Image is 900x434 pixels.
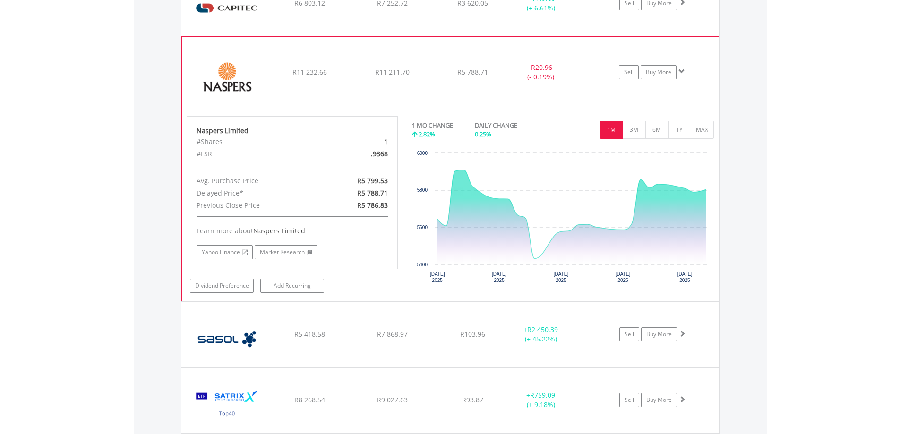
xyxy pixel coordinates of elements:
[505,63,576,82] div: - (- 0.19%)
[326,148,395,160] div: .9368
[530,391,555,400] span: R759.09
[190,279,254,293] a: Dividend Preference
[260,279,324,293] a: Add Recurring
[294,395,325,404] span: R8 268.54
[417,151,428,156] text: 6000
[430,272,445,283] text: [DATE] 2025
[253,226,305,235] span: Naspers Limited
[189,148,326,160] div: #FSR
[186,314,267,365] img: EQU.ZA.SOL.png
[691,121,714,139] button: MAX
[462,395,483,404] span: R93.87
[417,225,428,230] text: 5600
[619,393,639,407] a: Sell
[189,136,326,148] div: #Shares
[623,121,646,139] button: 3M
[412,148,714,289] div: Chart. Highcharts interactive chart.
[197,126,388,136] div: Naspers Limited
[197,245,253,259] a: Yahoo Finance
[554,272,569,283] text: [DATE] 2025
[186,380,267,430] img: EQU.ZA.STX40.png
[506,325,577,344] div: + (+ 45.22%)
[531,63,552,72] span: R20.96
[377,330,408,339] span: R7 868.97
[417,262,428,267] text: 5400
[475,121,550,130] div: DAILY CHANGE
[677,272,693,283] text: [DATE] 2025
[457,68,488,77] span: R5 788.71
[600,121,623,139] button: 1M
[645,121,669,139] button: 6M
[419,130,435,138] span: 2.82%
[619,327,639,341] a: Sell
[197,226,388,236] div: Learn more about
[377,395,408,404] span: R9 027.63
[527,325,558,334] span: R2 450.39
[294,330,325,339] span: R5 418.58
[641,65,677,79] a: Buy More
[189,187,326,199] div: Delayed Price*
[292,68,327,77] span: R11 232.66
[326,136,395,148] div: 1
[616,272,631,283] text: [DATE] 2025
[357,201,388,210] span: R5 786.83
[189,175,326,187] div: Avg. Purchase Price
[460,330,485,339] span: R103.96
[641,327,677,341] a: Buy More
[357,188,388,197] span: R5 788.71
[412,148,713,289] svg: Interactive chart
[357,176,388,185] span: R5 799.53
[417,187,428,193] text: 5800
[641,393,677,407] a: Buy More
[412,121,453,130] div: 1 MO CHANGE
[187,49,268,105] img: EQU.ZA.NPN.png
[475,130,491,138] span: 0.25%
[619,65,639,79] a: Sell
[255,245,317,259] a: Market Research
[375,68,410,77] span: R11 211.70
[189,199,326,212] div: Previous Close Price
[492,272,507,283] text: [DATE] 2025
[506,391,577,409] div: + (+ 9.18%)
[668,121,691,139] button: 1Y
